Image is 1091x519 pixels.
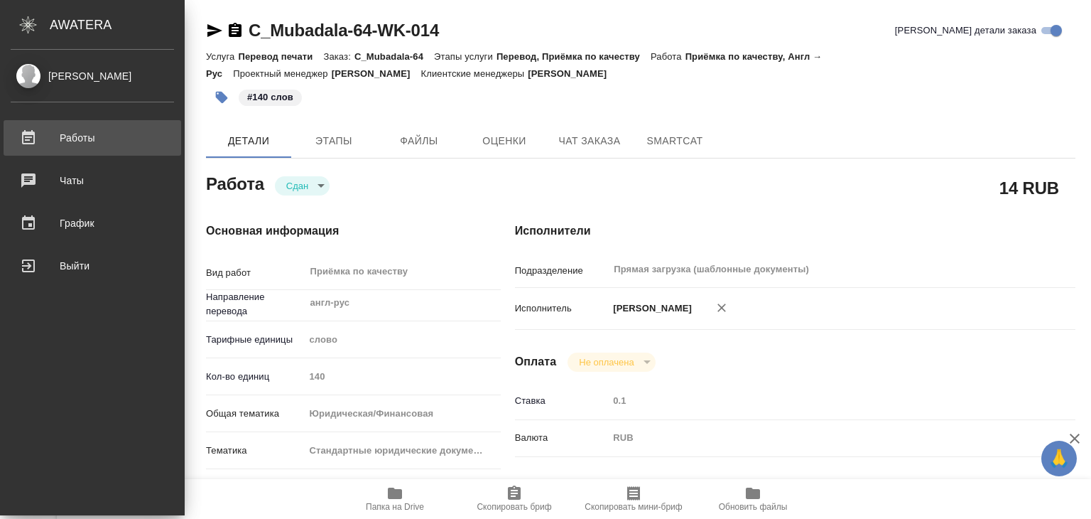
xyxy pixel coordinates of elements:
span: Обновить файлы [719,502,788,512]
p: Этапы услуги [434,51,496,62]
button: Скопировать ссылку [227,22,244,39]
p: Работа [651,51,685,62]
div: RUB [608,426,1028,450]
span: Скопировать бриф [477,502,551,512]
span: Детали [215,132,283,150]
a: C_Mubadala-64-WK-014 [249,21,439,40]
div: Стандартные юридические документы, договоры, уставы [304,439,501,463]
p: Вид работ [206,266,304,280]
button: Папка на Drive [335,479,455,519]
div: Работы [11,127,174,149]
p: Исполнитель [515,301,609,316]
span: Чат заказа [555,132,624,150]
p: Подразделение [515,264,609,278]
p: C_Mubadala-64 [354,51,434,62]
button: Скопировать ссылку для ЯМессенджера [206,22,223,39]
a: Выйти [4,248,181,284]
div: Выйти [11,255,174,277]
p: Тематика [206,444,304,458]
a: График [4,205,181,241]
p: Ставка [515,394,609,408]
p: [PERSON_NAME] [332,68,421,79]
p: Кол-во единиц [206,370,304,384]
p: Перевод печати [238,51,323,62]
span: [PERSON_NAME] детали заказа [895,23,1036,38]
p: Валюта [515,431,609,445]
span: Оценки [470,132,538,150]
div: Сдан [568,353,655,372]
h4: Оплата [515,353,557,370]
button: Скопировать мини-бриф [574,479,693,519]
div: Сдан [275,176,330,196]
span: Папка на Drive [366,502,424,512]
p: Проектный менеджер [233,68,331,79]
h2: Работа [206,170,264,196]
span: Файлы [385,132,453,150]
p: [PERSON_NAME] [528,68,617,79]
p: [PERSON_NAME] [608,301,692,316]
button: Сдан [282,180,313,192]
button: Добавить тэг [206,82,237,113]
div: График [11,213,174,234]
div: слово [304,328,501,352]
button: Скопировать бриф [455,479,574,519]
p: Перевод, Приёмка по качеству [496,51,651,62]
div: Юридическая/Финансовая [304,402,501,426]
p: Общая тематика [206,407,304,421]
p: #140 слов [247,90,293,105]
button: Не оплачена [575,356,638,368]
p: Заказ: [323,51,354,62]
a: Работы [4,120,181,156]
input: Пустое поле [608,390,1028,411]
div: [PERSON_NAME] [11,68,174,84]
span: Скопировать мини-бриф [585,502,682,512]
span: SmartCat [641,132,709,150]
h2: 14 RUB [999,176,1059,200]
p: Тарифные единицы [206,333,304,347]
a: Чаты [4,163,181,198]
p: Клиентские менеджеры [421,68,528,79]
span: 🙏 [1047,444,1071,473]
div: Чаты [11,170,174,191]
p: Направление перевода [206,290,304,319]
h4: Основная информация [206,223,458,240]
div: AWATERA [50,11,185,39]
span: Этапы [300,132,368,150]
button: 🙏 [1041,441,1077,476]
p: Услуга [206,51,238,62]
input: Пустое поле [304,366,501,387]
h4: Исполнители [515,223,1075,240]
button: Удалить исполнителя [706,292,737,323]
button: Обновить файлы [693,479,813,519]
